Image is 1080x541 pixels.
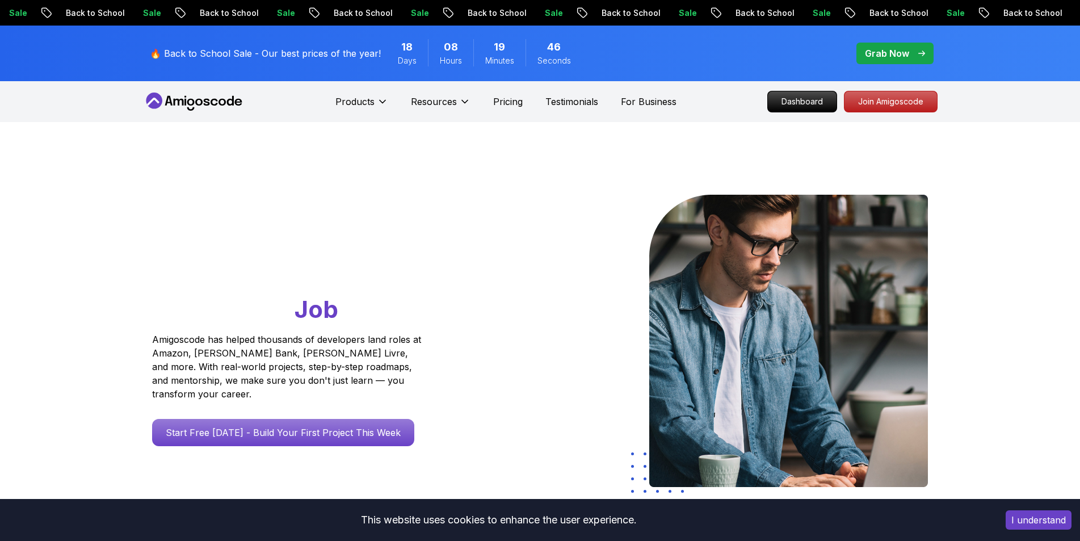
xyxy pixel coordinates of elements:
[768,91,837,112] p: Dashboard
[457,7,535,19] p: Back to School
[493,95,523,108] a: Pricing
[411,95,457,108] p: Resources
[56,7,133,19] p: Back to School
[669,7,705,19] p: Sale
[802,7,839,19] p: Sale
[591,7,669,19] p: Back to School
[649,195,928,487] img: hero
[725,7,802,19] p: Back to School
[295,295,338,324] span: Job
[485,55,514,66] span: Minutes
[547,39,561,55] span: 46 Seconds
[9,508,989,532] div: This website uses cookies to enhance the user experience.
[152,333,425,401] p: Amigoscode has helped thousands of developers land roles at Amazon, [PERSON_NAME] Bank, [PERSON_N...
[444,39,458,55] span: 8 Hours
[535,7,571,19] p: Sale
[152,195,465,326] h1: Go From Learning to Hired: Master Java, Spring Boot & Cloud Skills That Get You the
[767,91,837,112] a: Dashboard
[190,7,267,19] p: Back to School
[401,7,437,19] p: Sale
[865,47,909,60] p: Grab Now
[267,7,303,19] p: Sale
[936,7,973,19] p: Sale
[494,39,505,55] span: 19 Minutes
[859,7,936,19] p: Back to School
[401,39,413,55] span: 18 Days
[411,95,470,118] button: Resources
[335,95,375,108] p: Products
[537,55,571,66] span: Seconds
[398,55,417,66] span: Days
[323,7,401,19] p: Back to School
[335,95,388,118] button: Products
[150,47,381,60] p: 🔥 Back to School Sale - Our best prices of the year!
[152,419,414,446] a: Start Free [DATE] - Build Your First Project This Week
[1006,510,1071,530] button: Accept cookies
[133,7,169,19] p: Sale
[993,7,1070,19] p: Back to School
[545,95,598,108] a: Testimonials
[440,55,462,66] span: Hours
[844,91,938,112] a: Join Amigoscode
[621,95,676,108] a: For Business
